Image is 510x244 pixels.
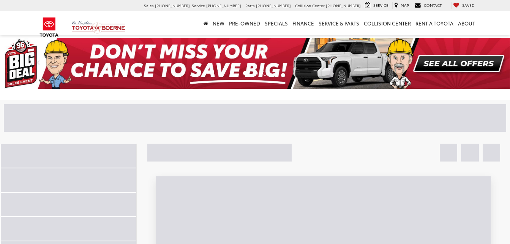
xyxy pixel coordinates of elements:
[373,2,388,8] span: Service
[363,2,390,9] a: Service
[206,3,241,8] span: [PHONE_NUMBER]
[262,11,290,35] a: Specials
[35,15,63,40] img: Toyota
[424,2,442,8] span: Contact
[401,2,409,8] span: Map
[227,11,262,35] a: Pre-Owned
[71,21,126,34] img: Vic Vaughan Toyota of Boerne
[210,11,227,35] a: New
[362,11,413,35] a: Collision Center
[256,3,291,8] span: [PHONE_NUMBER]
[392,2,411,9] a: Map
[245,3,255,8] span: Parts
[326,3,361,8] span: [PHONE_NUMBER]
[462,2,475,8] span: Saved
[413,2,444,9] a: Contact
[290,11,316,35] a: Finance
[456,11,477,35] a: About
[155,3,190,8] span: [PHONE_NUMBER]
[192,3,205,8] span: Service
[316,11,362,35] a: Service & Parts: Opens in a new tab
[451,2,477,9] a: My Saved Vehicles
[201,11,210,35] a: Home
[144,3,154,8] span: Sales
[295,3,325,8] span: Collision Center
[413,11,456,35] a: Rent a Toyota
